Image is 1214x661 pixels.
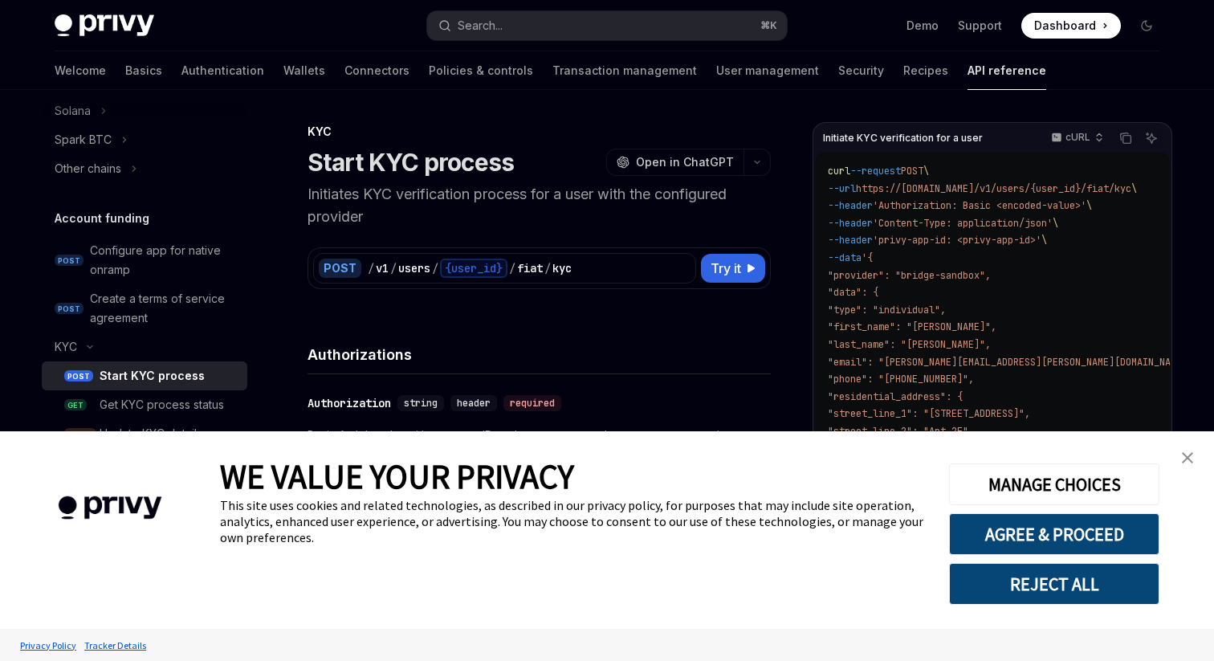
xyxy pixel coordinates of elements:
span: POST [64,370,93,382]
p: cURL [1065,131,1090,144]
span: curl [828,165,850,177]
a: API reference [968,51,1046,90]
div: users [398,260,430,276]
a: Demo [906,18,939,34]
span: --header [828,217,873,230]
div: KYC [308,124,771,140]
img: company logo [24,473,196,543]
div: / [432,260,438,276]
span: "phone": "[PHONE_NUMBER]", [828,373,974,386]
div: Search... [458,16,503,35]
span: "last_name": "[PERSON_NAME]", [828,338,991,351]
img: close banner [1182,452,1193,463]
span: POST [55,255,84,267]
img: dark logo [55,14,154,37]
span: "street_line_1": "[STREET_ADDRESS]", [828,407,1030,420]
span: POST [55,303,84,315]
span: \ [1053,217,1058,230]
div: KYC [55,337,77,357]
button: Toggle Other chains section [42,154,247,183]
div: / [390,260,397,276]
div: v1 [376,260,389,276]
button: Open in ChatGPT [606,149,743,176]
span: \ [923,165,929,177]
a: Policies & controls [429,51,533,90]
a: close banner [1171,442,1204,474]
button: Toggle Spark BTC section [42,125,247,154]
a: Security [838,51,884,90]
a: Tracker Details [80,631,150,659]
span: \ [1131,182,1137,195]
div: Other chains [55,159,121,178]
a: Dashboard [1021,13,1121,39]
span: "street_line_2": "Apt 2F", [828,425,974,438]
span: "first_name": "[PERSON_NAME]", [828,320,996,333]
div: / [509,260,515,276]
span: --header [828,234,873,247]
span: '{ [862,251,873,264]
div: Get KYC process status [100,395,224,414]
div: Create a terms of service agreement [90,289,238,328]
h4: Authorizations [308,344,771,365]
button: Open search [427,11,787,40]
div: {user_id} [440,259,507,278]
a: Privacy Policy [16,631,80,659]
span: Dashboard [1034,18,1096,34]
a: PATCHUpdate KYC details [42,419,247,448]
a: Wallets [283,51,325,90]
button: Ask AI [1141,128,1162,149]
a: Transaction management [552,51,697,90]
div: This site uses cookies and related technologies, as described in our privacy policy, for purposes... [220,497,925,545]
div: fiat [517,260,543,276]
span: \ [1041,234,1047,247]
span: "provider": "bridge-sandbox", [828,269,991,282]
button: REJECT ALL [949,563,1159,605]
span: ⌘ K [760,19,777,32]
span: Open in ChatGPT [636,154,734,170]
h5: Account funding [55,209,149,228]
div: Configure app for native onramp [90,241,238,279]
span: \ [1086,199,1092,212]
a: POSTConfigure app for native onramp [42,236,247,284]
span: string [404,397,438,410]
span: 'Content-Type: application/json' [873,217,1053,230]
span: PATCH [64,428,96,440]
button: AGREE & PROCEED [949,513,1159,555]
a: Connectors [344,51,409,90]
div: / [368,260,374,276]
a: Recipes [903,51,948,90]
button: Toggle KYC section [42,333,247,361]
div: Start KYC process [100,366,205,386]
button: Copy the contents from the code block [1115,128,1136,149]
p: Initiates KYC verification process for a user with the configured provider [308,183,771,228]
a: POSTCreate a terms of service agreement [42,284,247,333]
a: Authentication [181,51,264,90]
span: "residential_address": { [828,390,963,403]
span: GET [64,399,87,411]
div: kyc [552,260,572,276]
a: Basics [125,51,162,90]
span: --header [828,199,873,212]
div: POST [319,259,361,278]
span: "type": "individual", [828,304,946,316]
span: header [457,397,491,410]
button: MANAGE CHOICES [949,463,1159,505]
a: POSTStart KYC process [42,361,247,390]
span: POST [901,165,923,177]
button: Toggle dark mode [1134,13,1159,39]
h1: Start KYC process [308,148,514,177]
span: 'privy-app-id: <privy-app-id>' [873,234,1041,247]
div: Spark BTC [55,130,112,149]
span: Initiate KYC verification for a user [823,132,983,145]
button: Try it [701,254,765,283]
span: 'Authorization: Basic <encoded-value>' [873,199,1086,212]
div: Update KYC details [100,424,202,443]
span: --request [850,165,901,177]
button: cURL [1042,124,1110,152]
span: Try it [711,259,741,278]
a: User management [716,51,819,90]
p: Basic Auth header with your app ID as the username and your app secret as the password. [308,426,771,464]
span: "data": { [828,286,878,299]
span: "email": "[PERSON_NAME][EMAIL_ADDRESS][PERSON_NAME][DOMAIN_NAME]", [828,356,1199,369]
span: --url [828,182,856,195]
